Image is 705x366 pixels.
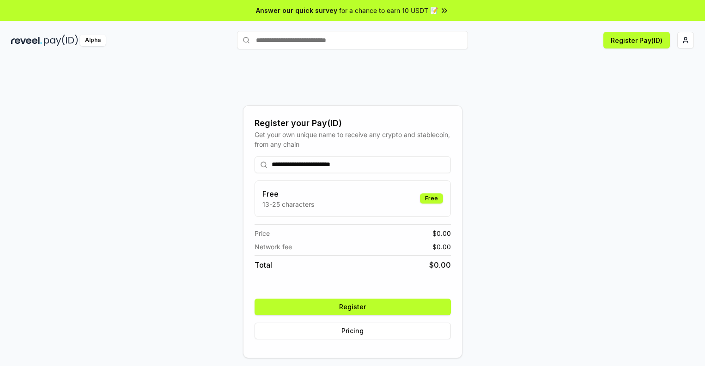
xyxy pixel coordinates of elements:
[255,299,451,315] button: Register
[11,35,42,46] img: reveel_dark
[432,242,451,252] span: $ 0.00
[256,6,337,15] span: Answer our quick survey
[255,242,292,252] span: Network fee
[429,259,451,270] span: $ 0.00
[255,228,270,238] span: Price
[420,193,443,204] div: Free
[262,199,314,209] p: 13-25 characters
[80,35,106,46] div: Alpha
[603,32,670,48] button: Register Pay(ID)
[255,323,451,339] button: Pricing
[255,117,451,130] div: Register your Pay(ID)
[262,188,314,199] h3: Free
[44,35,78,46] img: pay_id
[255,130,451,149] div: Get your own unique name to receive any crypto and stablecoin, from any chain
[339,6,438,15] span: for a chance to earn 10 USDT 📝
[255,259,272,270] span: Total
[432,228,451,238] span: $ 0.00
